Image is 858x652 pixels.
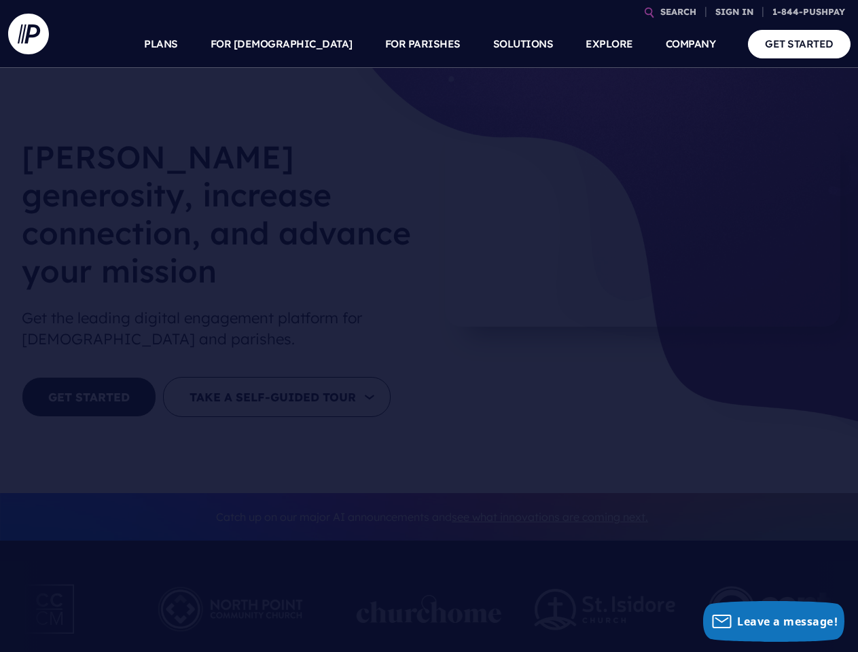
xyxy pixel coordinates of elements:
a: SOLUTIONS [493,20,554,68]
a: FOR PARISHES [385,20,461,68]
button: Leave a message! [703,601,844,642]
a: EXPLORE [586,20,633,68]
a: PLANS [144,20,178,68]
span: Leave a message! [737,614,838,629]
a: COMPANY [666,20,716,68]
a: GET STARTED [748,30,851,58]
a: FOR [DEMOGRAPHIC_DATA] [211,20,353,68]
